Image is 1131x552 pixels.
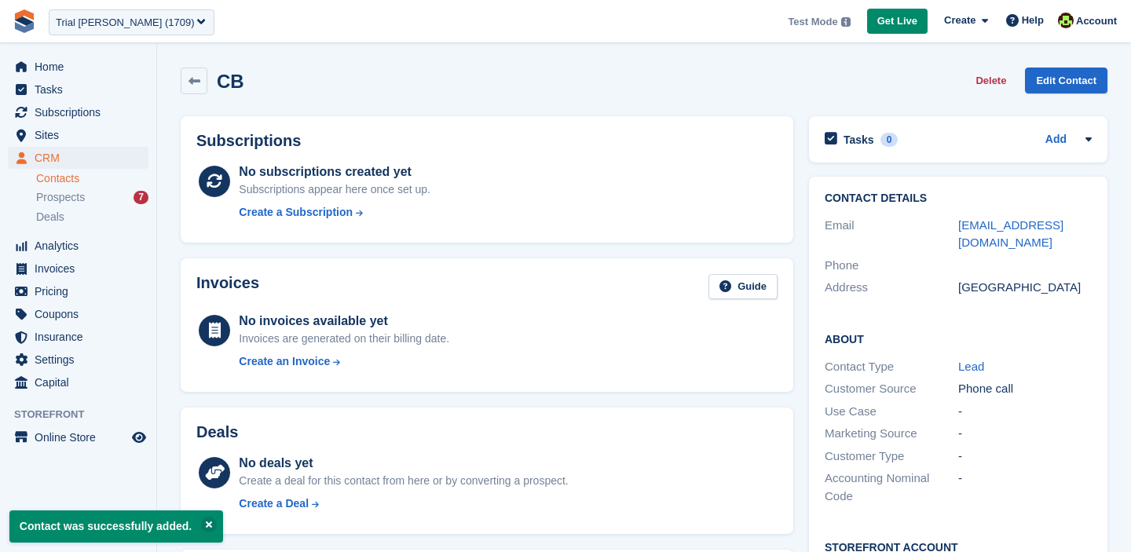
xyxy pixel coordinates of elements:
span: Settings [35,349,129,371]
div: Create a Deal [239,495,309,512]
h2: Contact Details [825,192,1092,205]
span: Tasks [35,79,129,101]
span: Sites [35,124,129,146]
div: Create a Subscription [239,204,353,221]
button: Delete [969,68,1012,93]
div: Phone call [958,380,1092,398]
h2: Deals [196,423,238,441]
span: Home [35,56,129,78]
div: - [958,470,1092,505]
div: No deals yet [239,454,568,473]
img: icon-info-grey-7440780725fd019a000dd9b08b2336e03edf1995a4989e88bcd33f0948082b44.svg [841,17,851,27]
div: Invoices are generated on their billing date. [239,331,449,347]
span: Get Live [877,13,917,29]
div: [GEOGRAPHIC_DATA] [958,279,1092,297]
div: Phone [825,257,958,275]
div: Customer Type [825,448,958,466]
a: Get Live [867,9,928,35]
img: Catherine Coffey [1058,13,1074,28]
a: Create an Invoice [239,353,449,370]
a: Create a Subscription [239,204,430,221]
a: Lead [958,360,984,373]
span: Analytics [35,235,129,257]
a: menu [8,147,148,169]
span: Coupons [35,303,129,325]
div: Email [825,217,958,252]
div: Contact Type [825,358,958,376]
h2: Subscriptions [196,132,778,150]
div: No invoices available yet [239,312,449,331]
div: No subscriptions created yet [239,163,430,181]
a: [EMAIL_ADDRESS][DOMAIN_NAME] [958,218,1063,250]
a: menu [8,258,148,280]
span: Pricing [35,280,129,302]
a: Add [1045,131,1067,149]
div: Create an Invoice [239,353,330,370]
div: Use Case [825,403,958,421]
a: menu [8,371,148,393]
a: menu [8,79,148,101]
div: Trial [PERSON_NAME] (1709) [56,15,195,31]
h2: Invoices [196,274,259,300]
a: Deals [36,209,148,225]
span: Account [1076,13,1117,29]
span: Insurance [35,326,129,348]
span: Subscriptions [35,101,129,123]
div: Address [825,279,958,297]
div: 7 [134,191,148,204]
p: Contact was successfully added. [9,510,223,543]
span: Help [1022,13,1044,28]
span: CRM [35,147,129,169]
div: - [958,448,1092,466]
div: - [958,403,1092,421]
h2: Tasks [844,133,874,147]
a: menu [8,101,148,123]
span: Prospects [36,190,85,205]
div: Marketing Source [825,425,958,443]
a: Contacts [36,171,148,186]
h2: CB [217,71,244,92]
a: Edit Contact [1025,68,1107,93]
span: Capital [35,371,129,393]
div: Accounting Nominal Code [825,470,958,505]
a: menu [8,56,148,78]
a: menu [8,349,148,371]
a: menu [8,235,148,257]
div: 0 [880,133,899,147]
span: Deals [36,210,64,225]
div: Subscriptions appear here once set up. [239,181,430,198]
h2: About [825,331,1092,346]
div: - [958,425,1092,443]
span: Create [944,13,975,28]
a: Create a Deal [239,495,568,512]
a: menu [8,326,148,348]
span: Invoices [35,258,129,280]
a: Preview store [130,428,148,447]
a: Guide [708,274,778,300]
div: Create a deal for this contact from here or by converting a prospect. [239,473,568,489]
div: Customer Source [825,380,958,398]
span: Test Mode [788,14,837,30]
a: Prospects 7 [36,189,148,206]
a: menu [8,426,148,448]
a: menu [8,303,148,325]
span: Storefront [14,407,156,422]
a: menu [8,124,148,146]
a: menu [8,280,148,302]
span: Online Store [35,426,129,448]
img: stora-icon-8386f47178a22dfd0bd8f6a31ec36ba5ce8667c1dd55bd0f319d3a0aa187defe.svg [13,9,36,33]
